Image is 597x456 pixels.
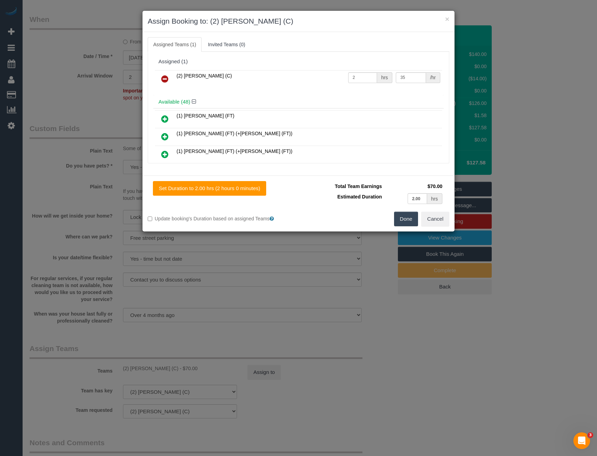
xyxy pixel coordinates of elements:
button: Set Duration to 2.00 hrs (2 hours 0 minutes) [153,181,266,196]
button: Cancel [421,212,449,226]
div: /hr [426,72,440,83]
span: (1) [PERSON_NAME] (FT) [177,113,234,119]
label: Update booking's Duration based on assigned Teams [148,215,293,222]
span: (2) [PERSON_NAME] (C) [177,73,232,79]
iframe: Intercom live chat [573,432,590,449]
td: Total Team Earnings [304,181,384,192]
span: 3 [588,432,593,438]
h4: Available (48) [158,99,439,105]
div: hrs [427,193,442,204]
input: Update booking's Duration based on assigned Teams [148,217,152,221]
td: $70.00 [384,181,444,192]
span: (1) [PERSON_NAME] (FT) (+[PERSON_NAME] (FT)) [177,131,292,136]
h3: Assign Booking to: (2) [PERSON_NAME] (C) [148,16,449,26]
span: Estimated Duration [337,194,382,199]
button: × [445,15,449,23]
a: Invited Teams (0) [202,37,251,52]
a: Assigned Teams (1) [148,37,202,52]
div: hrs [377,72,392,83]
button: Done [394,212,418,226]
div: Assigned (1) [158,59,439,65]
span: (1) [PERSON_NAME] (FT) (+[PERSON_NAME] (FT)) [177,148,292,154]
